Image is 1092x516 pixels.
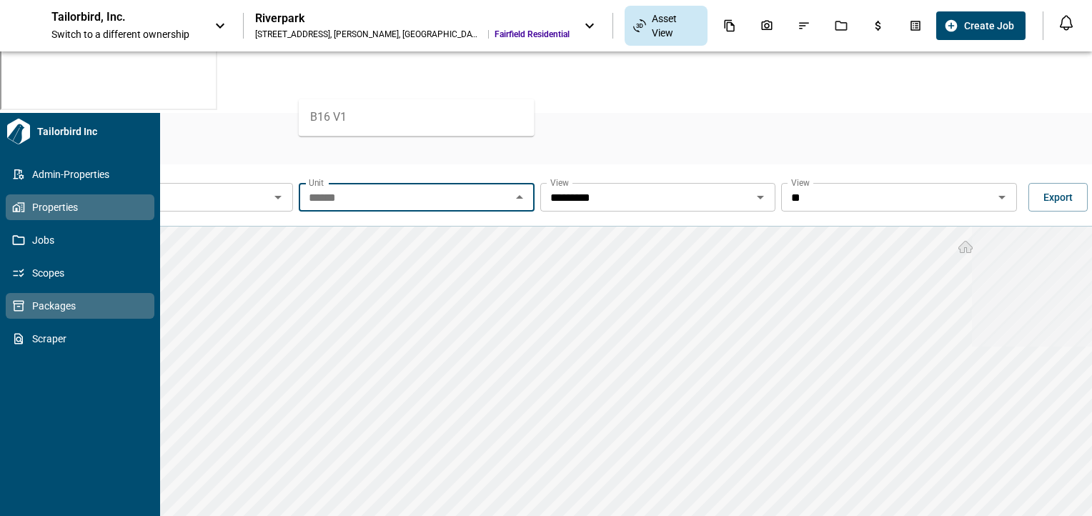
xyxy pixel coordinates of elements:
[826,14,856,38] div: Jobs
[789,14,819,38] div: Issues & Info
[6,260,154,286] a: Scopes
[255,29,482,40] div: [STREET_ADDRESS] , [PERSON_NAME] , [GEOGRAPHIC_DATA]
[6,227,154,253] a: Jobs
[309,177,324,189] label: Unit
[550,177,569,189] label: View
[25,167,141,182] span: Admin-Properties
[1043,190,1073,204] span: Export
[964,19,1014,33] span: Create Job
[863,14,893,38] div: Budgets
[1055,11,1078,34] button: Open notification feed
[268,187,288,207] button: Open
[1028,183,1088,212] button: Export
[652,11,698,40] span: Asset View
[25,332,141,346] span: Scraper
[6,162,154,187] a: Admin-Properties
[510,187,530,207] button: Close
[255,11,570,26] div: Riverpark
[6,326,154,352] a: Scraper
[900,14,930,38] div: Takeoff Center
[6,194,154,220] a: Properties
[750,187,770,207] button: Open
[6,293,154,319] a: Packages
[791,177,810,189] label: View
[299,104,535,130] li: B16 V1
[31,124,154,139] span: Tailorbird Inc
[25,200,141,214] span: Properties
[715,14,745,38] div: Documents
[51,10,180,24] p: Tailorbird, Inc.
[25,233,141,247] span: Jobs
[25,299,141,313] span: Packages
[992,187,1012,207] button: Open
[625,6,707,46] div: Asset View
[25,266,141,280] span: Scopes
[936,11,1026,40] button: Create Job
[495,29,570,40] span: Fairfield Residential
[752,14,782,38] div: Photos
[51,27,200,41] span: Switch to a different ownership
